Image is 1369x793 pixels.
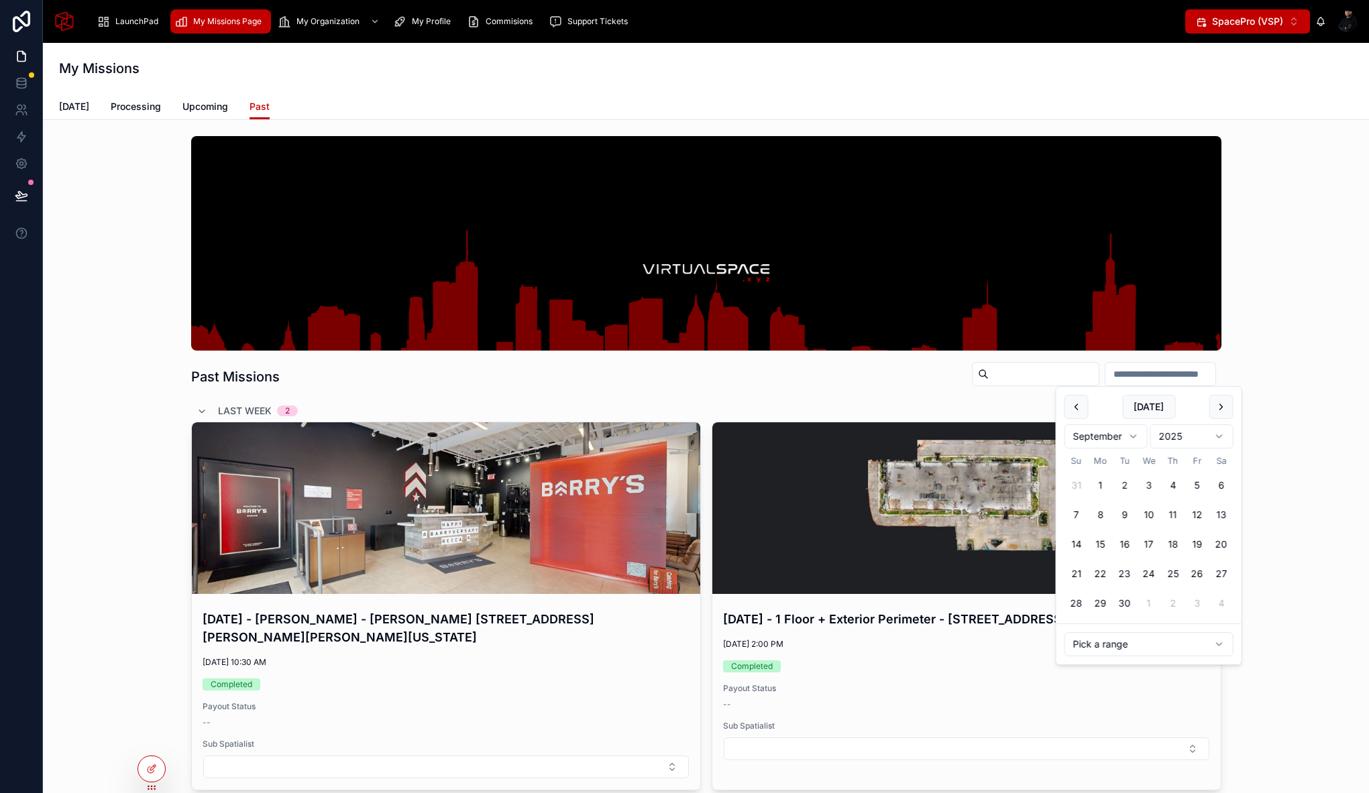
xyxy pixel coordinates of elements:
span: -- [723,699,731,710]
th: Tuesday [1113,454,1137,468]
button: Wednesday, September 17th, 2025 [1137,532,1161,556]
th: Saturday [1209,454,1234,468]
button: Tuesday, September 2nd, 2025 [1113,473,1137,497]
button: Tuesday, September 30th, 2025 [1113,591,1137,615]
span: Last Week [218,404,272,418]
button: Friday, September 5th, 2025 [1185,473,1209,497]
button: Sunday, September 7th, 2025 [1064,503,1089,527]
span: Sub Spatialist [723,721,1210,731]
h1: Past Missions [191,367,280,386]
a: [DATE] [59,95,89,121]
div: Completed [211,678,252,690]
button: Select Button [203,755,689,778]
table: September 2025 [1064,454,1234,615]
button: Monday, September 29th, 2025 [1089,591,1113,615]
button: Relative time [1064,632,1234,656]
button: Wednesday, September 24th, 2025 [1137,562,1161,586]
button: Saturday, September 27th, 2025 [1209,562,1234,586]
button: Friday, September 26th, 2025 [1185,562,1209,586]
span: Past [250,100,270,113]
button: Friday, September 19th, 2025 [1185,532,1209,556]
span: Commisions [486,16,533,27]
h4: [DATE] - [PERSON_NAME] - [PERSON_NAME] [STREET_ADDRESS][PERSON_NAME][PERSON_NAME][US_STATE] [203,610,690,646]
th: Thursday [1161,454,1185,468]
span: SpacePro (VSP) [1212,15,1283,28]
button: Tuesday, September 23rd, 2025 [1113,562,1137,586]
a: [DATE] - [PERSON_NAME] - [PERSON_NAME] [STREET_ADDRESS][PERSON_NAME][PERSON_NAME][US_STATE][DATE]... [191,422,701,790]
button: [DATE] [1122,395,1175,419]
button: Saturday, September 13th, 2025 [1209,503,1234,527]
span: My Profile [412,16,451,27]
span: Support Tickets [567,16,628,27]
th: Sunday [1064,454,1089,468]
button: Sunday, September 21st, 2025 [1064,562,1089,586]
button: Thursday, September 11th, 2025 [1161,503,1185,527]
button: Thursday, September 25th, 2025 [1161,562,1185,586]
button: Monday, September 22nd, 2025 [1089,562,1113,586]
span: -- [203,717,211,728]
span: Sub Spatialist [203,739,690,749]
a: Support Tickets [545,9,637,34]
img: App logo [54,11,75,32]
div: file.jpeg [192,422,700,594]
button: Select Button [1185,9,1310,34]
button: Saturday, September 6th, 2025 [1209,473,1234,497]
h1: My Missions [59,59,140,78]
a: [DATE] - 1 Floor + Exterior Perimeter - [STREET_ADDRESS][US_STATE][DATE] 2:00 PMCompletedPayout S... [712,422,1221,790]
button: Sunday, August 31st, 2025 [1064,473,1089,497]
span: LaunchPad [115,16,158,27]
button: Tuesday, September 16th, 2025 [1113,532,1137,556]
button: Monday, September 15th, 2025 [1089,532,1113,556]
a: Past [250,95,270,120]
a: Processing [111,95,161,121]
div: 2 [285,406,290,416]
span: My Missions Page [193,16,262,27]
button: Thursday, October 2nd, 2025 [1161,591,1185,615]
button: Wednesday, October 1st, 2025 [1137,591,1161,615]
a: LaunchPad [93,9,168,34]
div: Completed [731,660,773,672]
a: Upcoming [182,95,228,121]
a: Commisions [463,9,542,34]
th: Monday [1089,454,1113,468]
span: [DATE] [59,100,89,113]
th: Friday [1185,454,1209,468]
th: Wednesday [1137,454,1161,468]
span: Processing [111,100,161,113]
span: Upcoming [182,100,228,113]
button: Friday, September 12th, 2025 [1185,503,1209,527]
button: Thursday, September 18th, 2025 [1161,532,1185,556]
button: Saturday, October 4th, 2025 [1209,591,1234,615]
h4: [DATE] - 1 Floor + Exterior Perimeter - [STREET_ADDRESS][US_STATE] [723,610,1210,628]
button: Monday, September 1st, 2025 [1089,473,1113,497]
span: [DATE] 10:30 AM [203,657,690,668]
a: My Organization [274,9,386,34]
button: Wednesday, September 10th, 2025 [1137,503,1161,527]
a: My Missions Page [170,9,271,34]
div: file.jpeg [712,422,1221,594]
div: scrollable content [86,7,1185,36]
button: Sunday, September 28th, 2025 [1064,591,1089,615]
button: Monday, September 8th, 2025 [1089,503,1113,527]
button: Saturday, September 20th, 2025 [1209,532,1234,556]
span: Payout Status [723,683,1210,694]
button: Today, Wednesday, September 3rd, 2025 [1137,473,1161,497]
span: My Organization [296,16,360,27]
button: Thursday, September 4th, 2025 [1161,473,1185,497]
span: Payout Status [203,701,690,712]
button: Sunday, September 14th, 2025 [1064,532,1089,556]
span: [DATE] 2:00 PM [723,639,1210,650]
a: My Profile [389,9,460,34]
button: Friday, October 3rd, 2025 [1185,591,1209,615]
button: Select Button [724,737,1209,760]
button: Tuesday, September 9th, 2025 [1113,503,1137,527]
